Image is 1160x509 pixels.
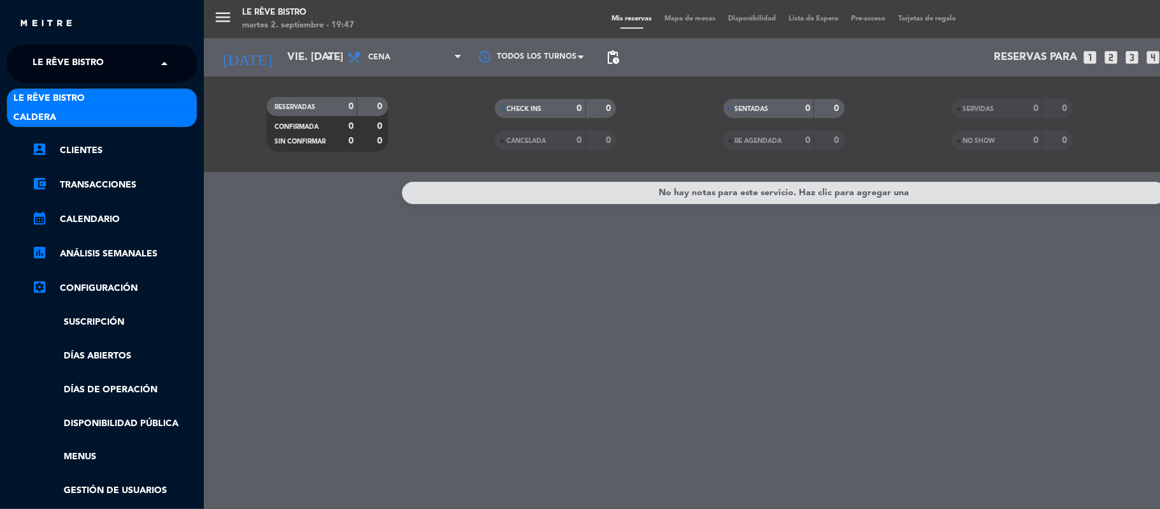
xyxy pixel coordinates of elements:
span: Caldera [13,110,56,125]
a: account_balance_walletTransacciones [32,177,197,193]
i: account_balance_wallet [32,176,47,191]
i: account_box [32,142,47,157]
span: Le Rêve Bistro [32,50,104,77]
a: account_boxClientes [32,143,197,158]
a: Gestión de usuarios [32,483,197,498]
a: Días de Operación [32,383,197,397]
a: Suscripción [32,315,197,330]
a: calendar_monthCalendario [32,212,197,227]
a: Menus [32,450,197,464]
a: Días abiertos [32,349,197,364]
a: Configuración [32,281,197,296]
i: calendar_month [32,210,47,226]
a: Disponibilidad pública [32,417,197,431]
a: assessmentANÁLISIS SEMANALES [32,246,197,262]
span: Le Rêve Bistro [13,91,85,106]
i: settings_applications [32,279,47,295]
i: assessment [32,245,47,260]
img: MEITRE [19,19,73,29]
span: pending_actions [605,50,620,65]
